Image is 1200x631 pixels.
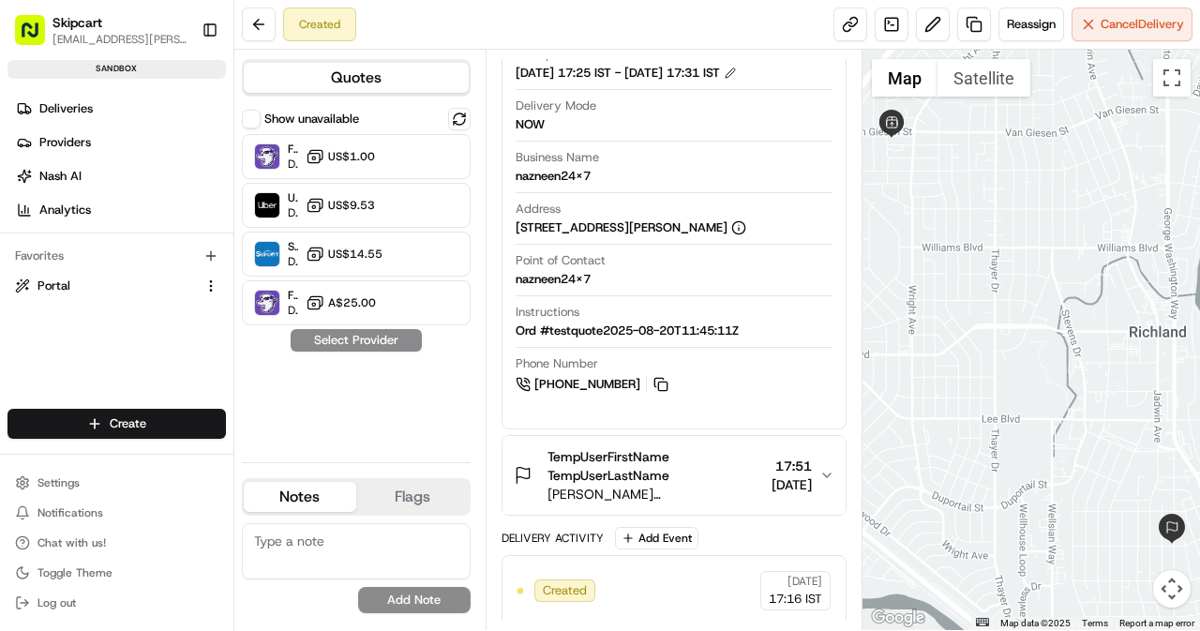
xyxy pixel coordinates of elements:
button: Toggle fullscreen view [1153,59,1191,97]
span: Create [110,415,146,432]
button: Keyboard shortcuts [976,618,989,626]
a: Providers [7,128,233,158]
img: FastReturnFleetSimulator [255,144,279,169]
a: [PHONE_NUMBER] [516,374,671,395]
button: Portal [7,271,226,301]
span: US$14.55 [328,247,382,262]
a: Open this area in Google Maps (opens a new window) [867,606,929,630]
span: Nash AI [39,168,82,185]
span: Address [516,201,561,218]
button: Toggle Theme [7,560,226,586]
div: 💻 [158,273,173,288]
button: TempUserFirstName TempUserLastName[PERSON_NAME][GEOGRAPHIC_DATA], [STREET_ADDRESS][PERSON_NAME]17... [502,436,846,515]
div: 📗 [19,273,34,288]
button: Notifications [7,500,226,526]
button: Start new chat [319,184,341,206]
a: Terms [1082,618,1108,628]
span: Uber [288,190,298,205]
span: Pylon [187,317,227,331]
a: Nash AI [7,161,233,191]
span: Dropoff ETA 59 minutes [288,254,298,269]
img: Uber [255,193,279,218]
p: Welcome 👋 [19,74,341,104]
div: sandbox [7,60,226,79]
div: [STREET_ADDRESS][PERSON_NAME] [516,219,746,236]
span: Notifications [37,505,103,520]
span: Dropoff ETA 7 minutes [288,157,298,172]
button: Skipcart [52,13,102,32]
div: [DATE] 17:25 IST - [DATE] 17:31 IST [516,65,737,82]
span: Analytics [39,202,91,218]
span: Created [543,582,587,599]
button: Notes [244,482,356,512]
a: Portal [15,278,196,294]
label: Show unavailable [264,111,359,128]
div: Delivery Activity [502,531,604,546]
div: Favorites [7,241,226,271]
span: FastReturnFleetSimulator [288,142,298,157]
img: Nash [19,18,56,55]
span: A$25.00 [328,295,376,310]
span: TempUserFirstName TempUserLastName [547,447,764,485]
img: Google [867,606,929,630]
button: CancelDelivery [1072,8,1192,41]
span: Portal [37,278,70,294]
a: Analytics [7,195,233,225]
div: Ord #testquote2025-08-20T11:45:11Z [516,323,739,339]
img: FleetSimulatorFast [255,291,279,315]
span: Business Name [516,149,599,166]
button: Reassign [998,8,1064,41]
span: Knowledge Base [37,271,143,290]
span: Dropoff ETA 7 minutes [288,303,298,318]
button: Map camera controls [1153,570,1191,608]
span: [DATE] [787,574,822,589]
button: Chat with us! [7,530,226,556]
button: Skipcart[EMAIL_ADDRESS][PERSON_NAME][DOMAIN_NAME] [7,8,194,53]
button: Quotes [244,63,469,93]
span: Chat with us! [37,535,106,550]
div: NOW [516,116,545,133]
a: Report a map error [1119,618,1194,628]
button: A$25.00 [306,293,376,312]
button: Settings [7,470,226,496]
button: US$9.53 [306,196,375,215]
button: Flags [356,482,469,512]
span: [DATE] [772,475,812,494]
span: [PERSON_NAME][GEOGRAPHIC_DATA], [STREET_ADDRESS][PERSON_NAME] [547,485,764,503]
button: Add Event [615,527,698,549]
span: 17:16 IST [769,591,822,608]
span: Deliveries [39,100,93,117]
span: FleetSimulatorFast [288,288,298,303]
button: Create [7,409,226,439]
span: Instructions [516,304,579,321]
button: US$14.55 [306,245,382,263]
span: Cancel Delivery [1101,16,1184,33]
button: US$1.00 [306,147,375,166]
span: 17:51 [772,457,812,475]
img: 1736555255976-a54dd68f-1ca7-489b-9aae-adbdc363a1c4 [19,178,52,212]
span: Point of Contact [516,252,606,269]
span: Dropoff ETA 28 minutes [288,205,298,220]
span: Skipcart [288,239,298,254]
span: US$1.00 [328,149,375,164]
img: Skipcart [255,242,279,266]
input: Clear [49,120,309,140]
span: Delivery Mode [516,98,596,114]
span: Settings [37,475,80,490]
span: API Documentation [177,271,301,290]
span: Map data ©2025 [1000,618,1071,628]
button: [EMAIL_ADDRESS][PERSON_NAME][DOMAIN_NAME] [52,32,187,47]
button: Show satellite imagery [937,59,1030,97]
span: Reassign [1007,16,1056,33]
button: Log out [7,590,226,616]
span: Log out [37,595,76,610]
a: Deliveries [7,94,233,124]
span: [PHONE_NUMBER] [534,376,640,393]
div: nazneen24X7 [516,168,591,185]
div: We're available if you need us! [64,197,237,212]
span: US$9.53 [328,198,375,213]
a: Powered byPylon [132,316,227,331]
span: Providers [39,134,91,151]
